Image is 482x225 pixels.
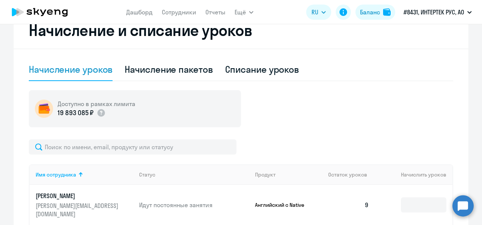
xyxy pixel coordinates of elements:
[139,201,249,209] p: Идут постоянные занятия
[58,108,94,118] p: 19 893 085 ₽
[139,171,155,178] div: Статус
[255,171,275,178] div: Продукт
[360,8,380,17] div: Баланс
[255,202,312,208] p: Английский с Native
[36,171,76,178] div: Имя сотрудника
[36,202,121,218] p: [PERSON_NAME][EMAIL_ADDRESS][DOMAIN_NAME]
[328,171,367,178] span: Остаток уроков
[311,8,318,17] span: RU
[126,8,153,16] a: Дашборд
[306,5,331,20] button: RU
[29,63,113,75] div: Начисление уроков
[205,8,225,16] a: Отчеты
[162,8,196,16] a: Сотрудники
[29,21,453,39] h2: Начисление и списание уроков
[36,192,133,218] a: [PERSON_NAME][PERSON_NAME][EMAIL_ADDRESS][DOMAIN_NAME]
[139,171,249,178] div: Статус
[375,164,452,185] th: Начислить уроков
[36,192,121,200] p: [PERSON_NAME]
[322,185,375,225] td: 9
[235,5,254,20] button: Ещё
[36,171,133,178] div: Имя сотрудника
[355,5,395,20] button: Балансbalance
[225,63,299,75] div: Списание уроков
[404,8,464,17] p: #8431, ИНТЕРТЕК РУС, АО
[29,139,236,155] input: Поиск по имени, email, продукту или статусу
[58,100,135,108] h5: Доступно в рамках лимита
[125,63,213,75] div: Начисление пакетов
[400,3,476,21] button: #8431, ИНТЕРТЕК РУС, АО
[35,100,53,118] img: wallet-circle.png
[235,8,246,17] span: Ещё
[328,171,375,178] div: Остаток уроков
[255,171,322,178] div: Продукт
[383,8,391,16] img: balance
